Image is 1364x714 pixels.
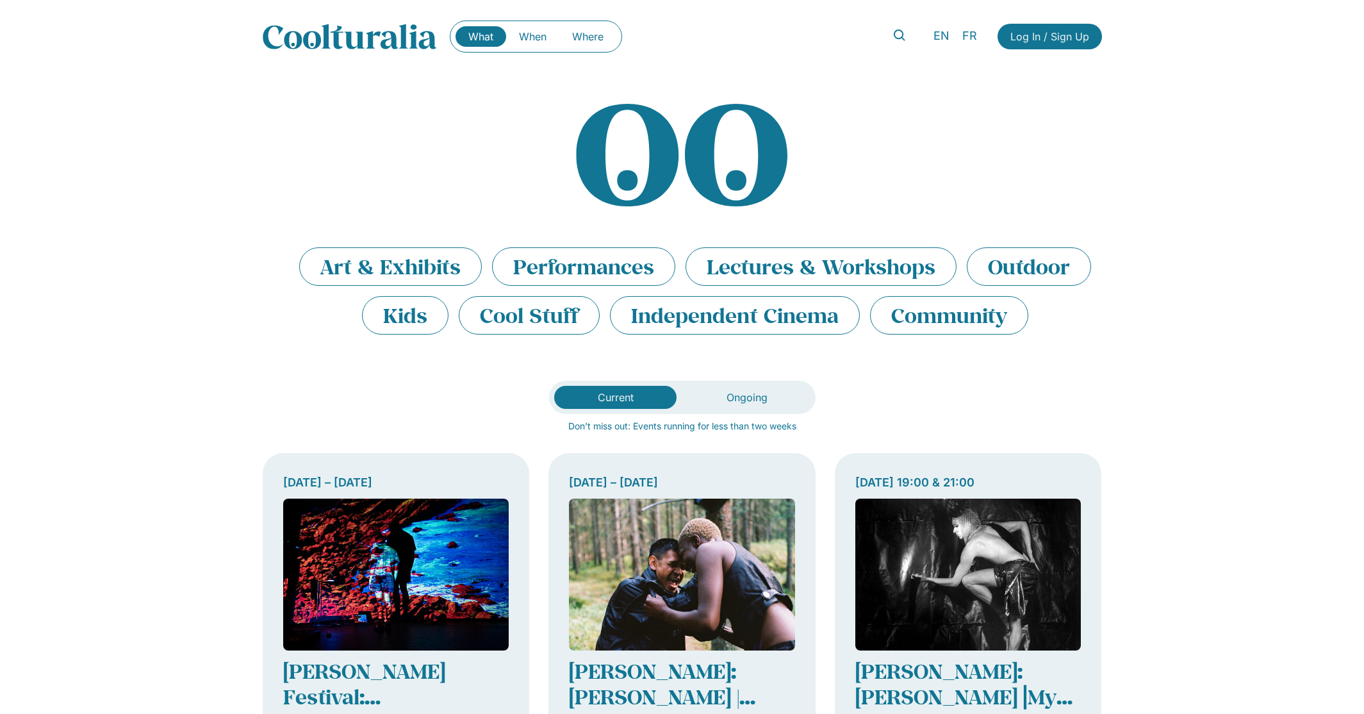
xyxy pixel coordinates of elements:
[362,296,448,335] li: Kids
[870,296,1028,335] li: Community
[727,391,768,404] span: Ongoing
[933,29,949,43] span: EN
[1010,29,1089,44] span: Log In / Sign Up
[283,474,509,491] div: [DATE] – [DATE]
[610,296,860,335] li: Independent Cinema
[299,247,482,286] li: Art & Exhibits
[569,499,795,651] img: Coolturalia - Harald Beharie ⎥Undersang
[927,27,956,46] a: EN
[456,26,616,47] nav: Menu
[598,391,634,404] span: Current
[962,29,977,43] span: FR
[283,499,509,651] img: Coolturalia - Ludovico Paladini ⎥LovPoem
[456,26,506,47] a: What
[998,24,1102,49] a: Log In / Sign Up
[263,419,1102,433] p: Don’t miss out: Events running for less than two weeks
[506,26,559,47] a: When
[855,474,1081,491] div: [DATE] 19:00 & 21:00
[855,499,1081,651] img: Coolturalia - François Chaignaud⎥Думи мої Dumy Moyi
[956,27,983,46] a: FR
[492,247,675,286] li: Performances
[459,296,600,335] li: Cool Stuff
[569,474,795,491] div: [DATE] – [DATE]
[686,247,957,286] li: Lectures & Workshops
[559,26,616,47] a: Where
[967,247,1091,286] li: Outdoor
